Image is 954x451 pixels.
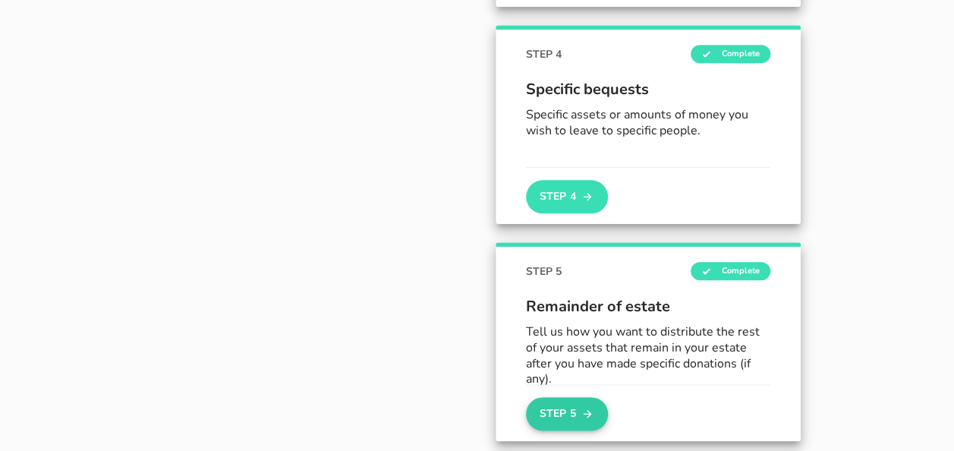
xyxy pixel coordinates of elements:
[691,262,770,280] span: Complete
[526,295,770,318] span: Remainder of estate
[526,107,770,139] p: Specific assets or amounts of money you wish to leave to specific people.
[526,180,608,213] button: Step 4
[526,46,562,62] span: STEP 4
[526,78,770,101] span: Specific bequests
[526,397,608,430] button: Step 5
[691,45,770,63] span: Complete
[526,263,562,279] span: STEP 5
[526,324,770,387] p: Tell us how you want to distribute the rest of your assets that remain in your estate after you h...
